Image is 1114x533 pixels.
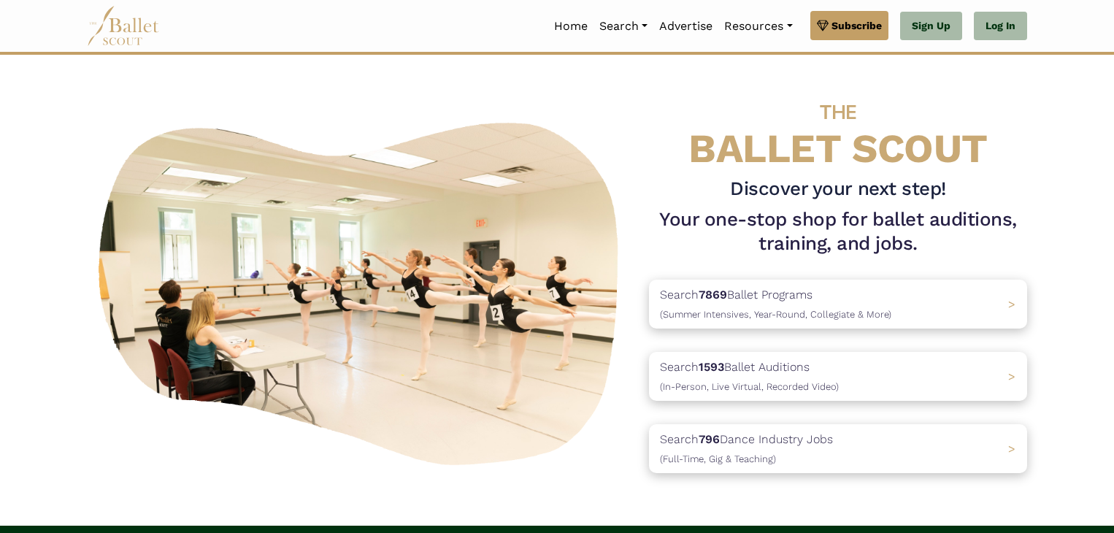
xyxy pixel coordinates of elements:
[900,12,962,41] a: Sign Up
[718,11,798,42] a: Resources
[649,84,1027,171] h4: BALLET SCOUT
[974,12,1027,41] a: Log In
[660,453,776,464] span: (Full-Time, Gig & Teaching)
[649,352,1027,401] a: Search1593Ballet Auditions(In-Person, Live Virtual, Recorded Video) >
[1008,369,1015,383] span: >
[820,100,856,124] span: THE
[817,18,829,34] img: gem.svg
[699,288,727,302] b: 7869
[660,285,891,323] p: Search Ballet Programs
[699,432,720,446] b: 796
[660,358,839,395] p: Search Ballet Auditions
[810,11,888,40] a: Subscribe
[594,11,653,42] a: Search
[699,360,724,374] b: 1593
[660,381,839,392] span: (In-Person, Live Virtual, Recorded Video)
[649,424,1027,473] a: Search796Dance Industry Jobs(Full-Time, Gig & Teaching) >
[1008,297,1015,311] span: >
[649,280,1027,329] a: Search7869Ballet Programs(Summer Intensives, Year-Round, Collegiate & More)>
[831,18,882,34] span: Subscribe
[87,107,637,474] img: A group of ballerinas talking to each other in a ballet studio
[660,430,833,467] p: Search Dance Industry Jobs
[1008,442,1015,456] span: >
[660,309,891,320] span: (Summer Intensives, Year-Round, Collegiate & More)
[649,207,1027,257] h1: Your one-stop shop for ballet auditions, training, and jobs.
[548,11,594,42] a: Home
[649,177,1027,202] h3: Discover your next step!
[653,11,718,42] a: Advertise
